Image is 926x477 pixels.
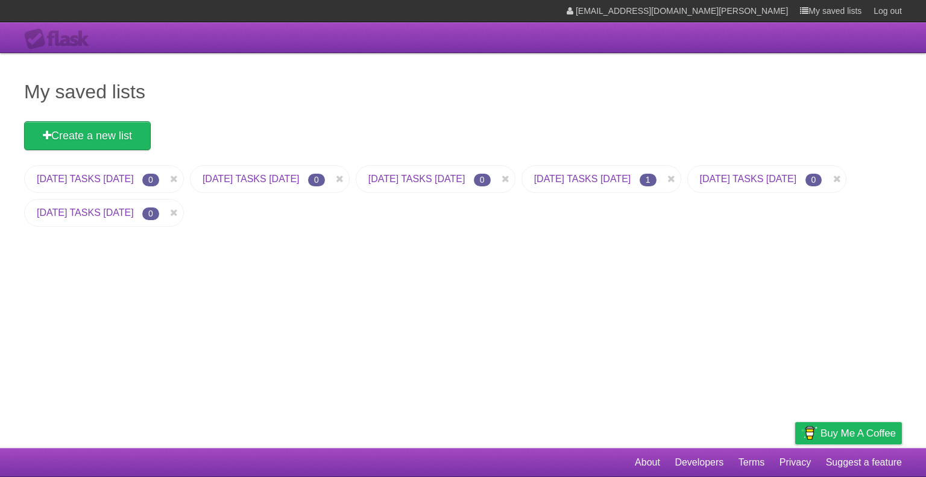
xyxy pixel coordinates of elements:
a: Privacy [780,451,811,474]
h1: My saved lists [24,77,902,106]
span: 1 [640,174,657,186]
span: Buy me a coffee [820,423,896,444]
a: [DATE] TASKS [DATE] [37,207,134,218]
span: 0 [142,207,159,220]
a: [DATE] TASKS [DATE] [534,174,631,184]
a: [DATE] TASKS [DATE] [37,174,134,184]
a: [DATE] TASKS [DATE] [203,174,300,184]
a: Create a new list [24,121,151,150]
div: Flask [24,28,96,50]
a: Buy me a coffee [795,422,902,444]
a: About [635,451,660,474]
span: 0 [142,174,159,186]
span: 0 [474,174,491,186]
a: Developers [675,451,723,474]
a: [DATE] TASKS [DATE] [368,174,465,184]
img: Buy me a coffee [801,423,817,443]
span: 0 [805,174,822,186]
span: 0 [308,174,325,186]
a: [DATE] TASKS [DATE] [700,174,797,184]
a: Terms [739,451,765,474]
a: Suggest a feature [826,451,902,474]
